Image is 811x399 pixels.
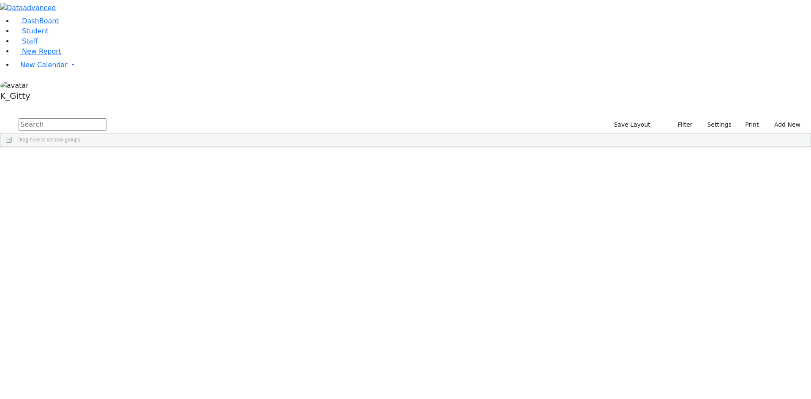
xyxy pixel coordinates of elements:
span: Drag here to set row groups [17,137,80,143]
a: DashBoard [14,17,59,25]
button: Settings [696,118,735,131]
a: Student [14,27,49,35]
span: New Report [22,47,61,55]
button: Print [735,118,763,131]
span: Staff [22,37,38,45]
button: Save Layout [610,118,654,131]
a: New Calendar [14,57,811,73]
span: DashBoard [22,17,59,25]
span: Student [22,27,49,35]
button: Filter [667,118,697,131]
span: New Calendar [20,61,68,69]
a: Staff [14,37,38,45]
button: Add New [766,118,804,131]
a: New Report [14,47,61,55]
input: Search [19,118,106,131]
